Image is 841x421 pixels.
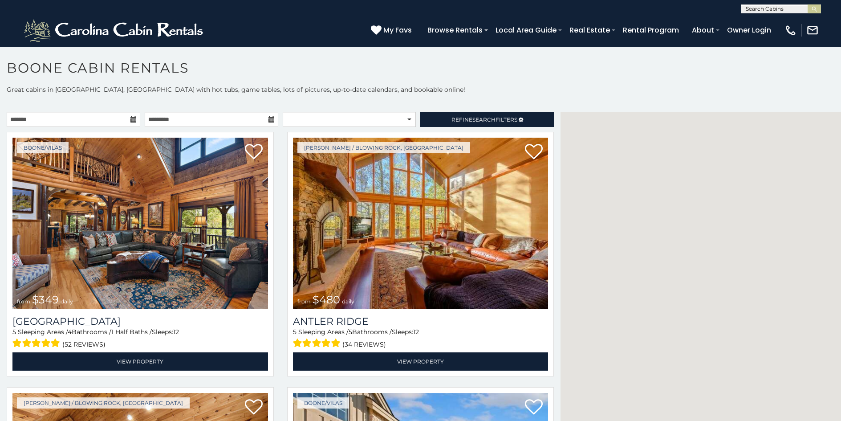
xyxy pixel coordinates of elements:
a: [PERSON_NAME] / Blowing Rock, [GEOGRAPHIC_DATA] [17,397,190,409]
span: 5 [349,328,352,336]
a: RefineSearchFilters [420,112,554,127]
a: Local Area Guide [491,22,561,38]
a: About [687,22,719,38]
a: Browse Rentals [423,22,487,38]
span: (52 reviews) [62,339,106,350]
a: Boone/Vilas [297,397,349,409]
span: My Favs [383,25,412,36]
img: mail-regular-white.png [806,24,819,37]
span: daily [342,298,354,305]
span: $349 [32,293,59,306]
span: 5 [12,328,16,336]
span: $480 [313,293,340,306]
a: My Favs [371,25,414,36]
span: (34 reviews) [342,339,386,350]
a: Boone/Vilas [17,142,69,153]
a: View Property [293,352,548,371]
span: Refine Filters [451,116,517,123]
div: Sleeping Areas / Bathrooms / Sleeps: [12,327,268,350]
span: 1 Half Baths / [111,328,152,336]
a: Add to favorites [245,143,263,162]
span: 4 [68,328,72,336]
span: from [17,298,30,305]
img: 1759438208_thumbnail.jpeg [12,138,268,309]
a: Add to favorites [525,143,543,162]
a: Owner Login [723,22,776,38]
span: 5 [293,328,297,336]
a: Rental Program [618,22,683,38]
span: 12 [173,328,179,336]
a: Real Estate [565,22,614,38]
span: daily [61,298,73,305]
a: [GEOGRAPHIC_DATA] [12,315,268,327]
img: 1714397585_thumbnail.jpeg [293,138,548,309]
span: from [297,298,311,305]
span: 12 [413,328,419,336]
a: from $480 daily [293,138,548,309]
a: [PERSON_NAME] / Blowing Rock, [GEOGRAPHIC_DATA] [297,142,470,153]
div: Sleeping Areas / Bathrooms / Sleeps: [293,327,548,350]
a: Add to favorites [525,398,543,417]
img: phone-regular-white.png [784,24,797,37]
a: View Property [12,352,268,371]
a: Add to favorites [245,398,263,417]
a: Antler Ridge [293,315,548,327]
span: Search [472,116,496,123]
h3: Diamond Creek Lodge [12,315,268,327]
a: from $349 daily [12,138,268,309]
img: White-1-2.png [22,17,207,44]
